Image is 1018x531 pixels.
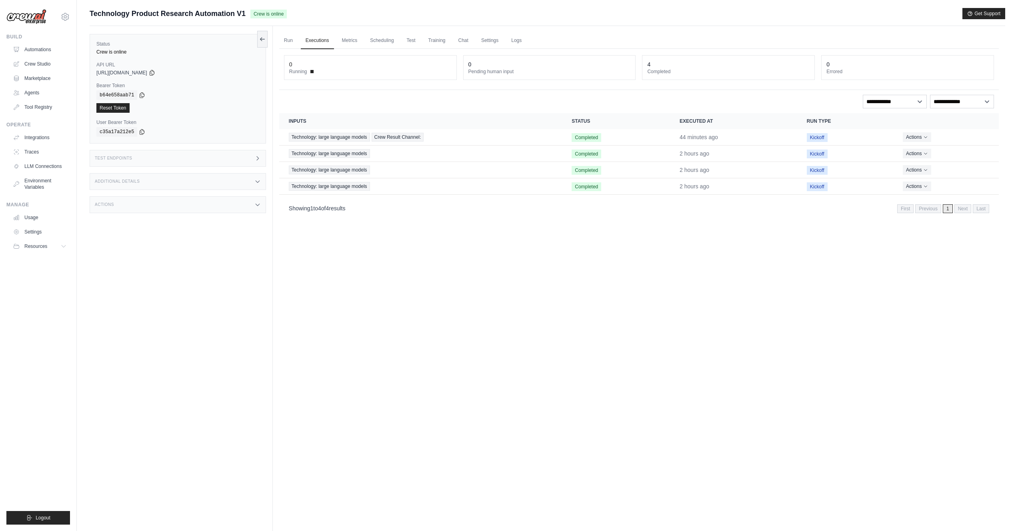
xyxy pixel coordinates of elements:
[10,174,70,194] a: Environment Variables
[365,32,398,49] a: Scheduling
[10,226,70,238] a: Settings
[962,8,1005,19] button: Get Support
[289,149,370,158] span: Technology: large language models
[670,113,797,129] th: Executed at
[468,60,472,68] div: 0
[680,167,709,173] time: August 21, 2025 at 07:26 PDT
[289,149,552,158] a: View execution details for Technology
[96,41,259,47] label: Status
[954,204,972,213] span: Next
[96,119,259,126] label: User Bearer Token
[279,113,562,129] th: Inputs
[24,243,47,250] span: Resources
[943,204,953,213] span: 1
[6,122,70,128] div: Operate
[10,43,70,56] a: Automations
[647,68,810,75] dt: Completed
[95,202,114,207] h3: Actions
[680,134,718,140] time: August 21, 2025 at 08:33 PDT
[372,133,424,142] span: Crew Result Channel:
[897,204,989,213] nav: Pagination
[289,133,370,142] span: Technology: large language models
[973,204,989,213] span: Last
[96,70,147,76] span: [URL][DOMAIN_NAME]
[279,113,999,218] section: Crew executions table
[680,183,709,190] time: August 21, 2025 at 07:10 PDT
[96,62,259,68] label: API URL
[96,49,259,55] div: Crew is online
[90,8,246,19] span: Technology Product Research Automation V1
[10,72,70,85] a: Marketplace
[807,133,828,142] span: Kickoff
[903,182,931,191] button: Actions for execution
[310,205,314,212] span: 1
[95,156,132,161] h3: Test Endpoints
[96,90,137,100] code: b64e658aab71
[95,179,140,184] h3: Additional Details
[36,515,50,521] span: Logout
[807,182,828,191] span: Kickoff
[10,240,70,253] button: Resources
[289,166,552,174] a: View execution details for Technology
[96,127,137,137] code: c35a17a212e5
[6,9,46,24] img: Logo
[289,60,292,68] div: 0
[326,205,329,212] span: 4
[915,204,941,213] span: Previous
[301,32,334,49] a: Executions
[572,133,601,142] span: Completed
[289,133,552,142] a: View execution details for Technology
[96,82,259,89] label: Bearer Token
[10,146,70,158] a: Traces
[10,160,70,173] a: LLM Connections
[897,204,914,213] span: First
[807,166,828,175] span: Kickoff
[279,198,999,218] nav: Pagination
[402,32,420,49] a: Test
[10,86,70,99] a: Agents
[318,205,321,212] span: 4
[680,150,709,157] time: August 21, 2025 at 07:32 PDT
[468,68,631,75] dt: Pending human input
[572,166,601,175] span: Completed
[454,32,473,49] a: Chat
[562,113,670,129] th: Status
[289,182,552,191] a: View execution details for Technology
[903,165,931,175] button: Actions for execution
[289,204,346,212] p: Showing to of results
[6,511,70,525] button: Logout
[903,149,931,158] button: Actions for execution
[10,58,70,70] a: Crew Studio
[826,60,830,68] div: 0
[289,182,370,191] span: Technology: large language models
[10,211,70,224] a: Usage
[279,32,298,49] a: Run
[903,132,931,142] button: Actions for execution
[289,68,307,75] span: Running
[807,150,828,158] span: Kickoff
[572,150,601,158] span: Completed
[647,60,650,68] div: 4
[797,113,893,129] th: Run Type
[424,32,450,49] a: Training
[337,32,362,49] a: Metrics
[826,68,989,75] dt: Errored
[6,34,70,40] div: Build
[96,103,130,113] a: Reset Token
[250,10,287,18] span: Crew is online
[572,182,601,191] span: Completed
[289,166,370,174] span: Technology: large language models
[10,131,70,144] a: Integrations
[506,32,526,49] a: Logs
[10,101,70,114] a: Tool Registry
[476,32,503,49] a: Settings
[6,202,70,208] div: Manage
